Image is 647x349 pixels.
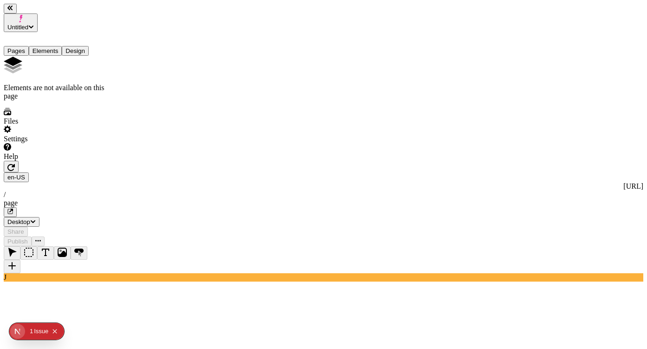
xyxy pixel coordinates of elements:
p: Elements are not available on this page [4,84,115,100]
span: Publish [7,238,28,245]
button: Button [71,246,87,260]
button: Design [62,46,89,56]
button: Pages [4,46,29,56]
button: Publish [4,237,32,246]
button: Desktop [4,217,39,227]
div: Files [4,117,115,125]
button: Elements [29,46,62,56]
div: page [4,199,643,207]
span: Untitled [7,24,28,31]
button: Open locale picker [4,172,29,182]
div: Help [4,152,115,161]
div: / [4,191,643,199]
button: Share [4,227,28,237]
span: Desktop [7,218,30,225]
button: Box [20,246,37,260]
span: en-US [7,174,25,181]
p: Cookie Test Route [4,7,136,16]
div: Settings [4,135,115,143]
div: J [4,273,643,282]
button: Text [37,246,54,260]
span: Share [7,228,24,235]
button: Image [54,246,71,260]
button: Untitled [4,13,38,32]
div: [URL] [4,182,643,191]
